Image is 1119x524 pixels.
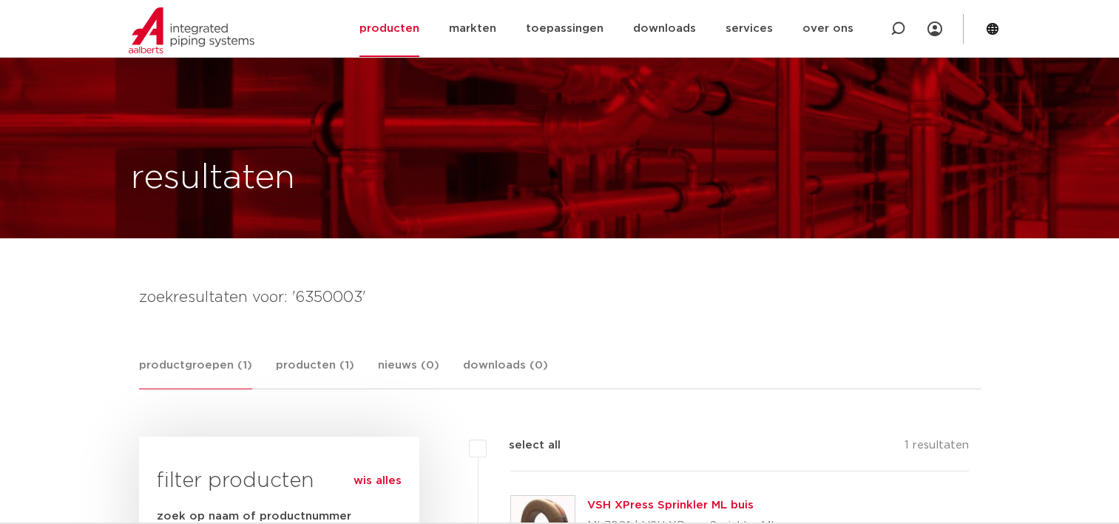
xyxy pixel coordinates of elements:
a: VSH XPress Sprinkler ML buis [587,500,754,511]
a: producten (1) [276,357,354,389]
h3: filter producten [157,466,402,496]
p: 1 resultaten [905,437,969,460]
label: select all [487,437,561,454]
a: wis alles [354,472,402,490]
a: nieuws (0) [378,357,439,389]
h4: zoekresultaten voor: '6350003' [139,286,981,309]
a: downloads (0) [463,357,548,389]
h1: resultaten [131,155,295,202]
a: productgroepen (1) [139,357,252,389]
